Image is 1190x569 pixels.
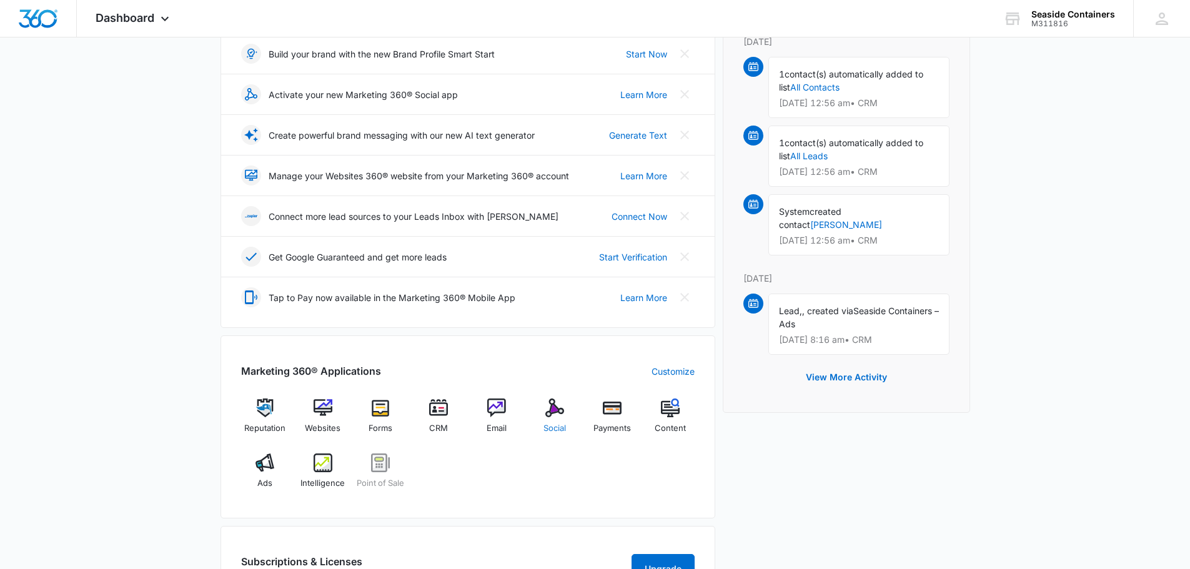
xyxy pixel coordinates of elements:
[793,362,900,392] button: View More Activity
[652,365,695,378] a: Customize
[675,287,695,307] button: Close
[675,166,695,186] button: Close
[779,137,785,148] span: 1
[810,219,882,230] a: [PERSON_NAME]
[647,398,695,443] a: Content
[244,422,285,435] span: Reputation
[269,169,569,182] p: Manage your Websites 360® website from your Marketing 360® account
[743,272,950,285] p: [DATE]
[269,291,515,304] p: Tap to Pay now available in the Marketing 360® Mobile App
[357,453,405,498] a: Point of Sale
[599,250,667,264] a: Start Verification
[779,206,810,217] span: System
[675,247,695,267] button: Close
[790,151,828,161] a: All Leads
[626,47,667,61] a: Start Now
[1031,19,1115,28] div: account id
[299,398,347,443] a: Websites
[96,11,154,24] span: Dashboard
[357,477,404,490] span: Point of Sale
[357,398,405,443] a: Forms
[593,422,631,435] span: Payments
[612,210,667,223] a: Connect Now
[269,250,447,264] p: Get Google Guaranteed and get more leads
[675,84,695,104] button: Close
[779,69,923,92] span: contact(s) automatically added to list
[779,236,939,245] p: [DATE] 12:56 am • CRM
[241,398,289,443] a: Reputation
[487,422,507,435] span: Email
[609,129,667,142] a: Generate Text
[429,422,448,435] span: CRM
[620,88,667,101] a: Learn More
[269,129,535,142] p: Create powerful brand messaging with our new AI text generator
[779,335,939,344] p: [DATE] 8:16 am • CRM
[779,305,802,316] span: Lead,
[779,99,939,107] p: [DATE] 12:56 am • CRM
[802,305,853,316] span: , created via
[305,422,340,435] span: Websites
[241,453,289,498] a: Ads
[300,477,345,490] span: Intelligence
[675,44,695,64] button: Close
[779,305,939,329] span: Seaside Containers – Ads
[675,125,695,145] button: Close
[543,422,566,435] span: Social
[790,82,840,92] a: All Contacts
[779,69,785,79] span: 1
[369,422,392,435] span: Forms
[269,210,558,223] p: Connect more lead sources to your Leads Inbox with [PERSON_NAME]
[530,398,578,443] a: Social
[779,137,923,161] span: contact(s) automatically added to list
[269,88,458,101] p: Activate your new Marketing 360® Social app
[779,167,939,176] p: [DATE] 12:56 am • CRM
[620,169,667,182] a: Learn More
[675,206,695,226] button: Close
[620,291,667,304] a: Learn More
[269,47,495,61] p: Build your brand with the new Brand Profile Smart Start
[299,453,347,498] a: Intelligence
[743,35,950,48] p: [DATE]
[779,206,841,230] span: created contact
[241,364,381,379] h2: Marketing 360® Applications
[257,477,272,490] span: Ads
[655,422,686,435] span: Content
[415,398,463,443] a: CRM
[1031,9,1115,19] div: account name
[473,398,521,443] a: Email
[588,398,637,443] a: Payments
